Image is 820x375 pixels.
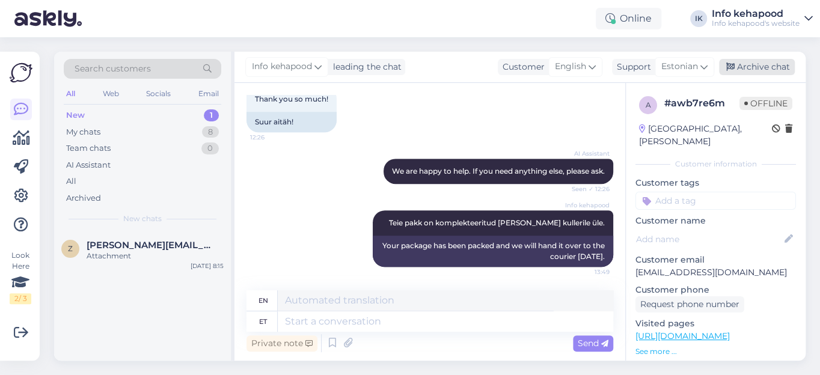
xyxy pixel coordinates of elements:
div: Customer information [635,159,796,169]
div: Web [100,86,121,102]
p: Customer tags [635,177,796,189]
p: See more ... [635,346,796,357]
span: English [555,60,586,73]
div: # awb7re6m [664,96,739,111]
div: 0 [201,142,219,154]
div: Request phone number [635,296,744,312]
div: 1 [204,109,219,121]
div: My chats [66,126,100,138]
span: a [646,100,651,109]
span: Seen ✓ 12:26 [565,184,610,194]
div: en [259,290,268,311]
div: Your package has been packed and we will hand it over to the courier [DATE]. [373,236,613,267]
span: Search customers [75,62,151,75]
div: [DATE] 8:15 [191,261,224,270]
span: Thank you so much! [255,94,328,103]
div: AI Assistant [66,159,111,171]
span: New chats [123,213,162,224]
div: All [66,175,76,187]
div: New [66,109,85,121]
span: Info kehapood [565,201,610,210]
div: Private note [246,335,317,352]
span: AI Assistant [565,149,610,158]
div: Customer [498,61,545,73]
span: Estonian [661,60,698,73]
span: Offline [739,97,792,110]
div: Attachment [87,251,224,261]
a: [URL][DOMAIN_NAME] [635,331,730,341]
p: Customer name [635,215,796,227]
div: Online [596,8,661,29]
a: Info kehapoodInfo kehapood's website [712,9,813,28]
img: Askly Logo [10,61,32,84]
p: Customer email [635,254,796,266]
div: Support [612,61,651,73]
p: [EMAIL_ADDRESS][DOMAIN_NAME] [635,266,796,279]
p: Visited pages [635,317,796,330]
div: Team chats [66,142,111,154]
input: Add name [636,233,782,246]
div: 8 [202,126,219,138]
div: et [259,311,267,332]
div: [GEOGRAPHIC_DATA], [PERSON_NAME] [639,123,772,148]
span: 12:26 [250,133,295,142]
div: All [64,86,78,102]
div: Email [196,86,221,102]
span: Send [578,338,608,349]
div: 2 / 3 [10,293,31,304]
span: Teie pakk on komplekteeritud [PERSON_NAME] kullerile üle. [389,218,605,227]
div: Socials [144,86,173,102]
span: z [68,244,73,253]
input: Add a tag [635,192,796,210]
p: Customer phone [635,284,796,296]
div: Info kehapood's website [712,19,800,28]
div: leading the chat [328,61,402,73]
span: 13:49 [565,267,610,276]
div: Archived [66,192,101,204]
span: zhanna@avaster.ee [87,240,212,251]
div: Look Here [10,250,31,304]
div: Archive chat [719,59,795,75]
div: Info kehapood [712,9,800,19]
div: Suur aitäh! [246,112,337,132]
span: Info kehapood [252,60,312,73]
div: IK [690,10,707,27]
span: We are happy to help. If you need anything else, please ask. [392,166,605,175]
